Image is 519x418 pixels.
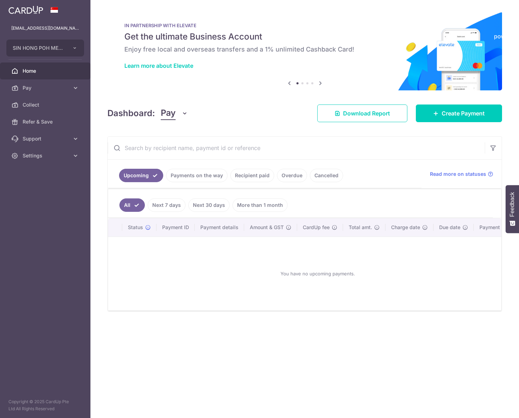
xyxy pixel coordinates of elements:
[107,107,155,120] h4: Dashboard:
[128,224,143,231] span: Status
[250,224,284,231] span: Amount & GST
[230,169,274,182] a: Recipient paid
[8,6,43,14] img: CardUp
[442,109,485,118] span: Create Payment
[232,198,288,212] a: More than 1 month
[166,169,228,182] a: Payments on the way
[188,198,230,212] a: Next 30 days
[119,198,145,212] a: All
[416,104,502,122] a: Create Payment
[509,192,515,217] span: Feedback
[107,11,502,90] img: Renovation banner
[23,84,69,91] span: Pay
[117,243,519,305] div: You have no upcoming payments.
[124,31,485,42] h5: Get the ultimate Business Account
[6,40,84,56] button: SIN HONG POH METAL TRADING
[161,107,188,120] button: Pay
[277,169,307,182] a: Overdue
[23,135,69,142] span: Support
[161,107,176,120] span: Pay
[23,152,69,159] span: Settings
[23,118,69,125] span: Refer & Save
[430,171,493,178] a: Read more on statuses
[124,23,485,28] p: IN PARTNERSHIP WITH ELEVATE
[23,67,69,74] span: Home
[157,218,195,237] th: Payment ID
[391,224,420,231] span: Charge date
[108,137,485,159] input: Search by recipient name, payment id or reference
[11,25,79,32] p: [EMAIL_ADDRESS][DOMAIN_NAME]
[317,104,407,122] a: Download Report
[195,218,244,237] th: Payment details
[23,101,69,108] span: Collect
[349,224,372,231] span: Total amt.
[124,62,193,69] a: Learn more about Elevate
[303,224,330,231] span: CardUp fee
[343,109,390,118] span: Download Report
[119,169,163,182] a: Upcoming
[473,397,512,414] iframe: Opens a widget where you can find more information
[506,185,519,233] button: Feedback - Show survey
[148,198,185,212] a: Next 7 days
[439,224,460,231] span: Due date
[430,171,486,178] span: Read more on statuses
[13,44,65,52] span: SIN HONG POH METAL TRADING
[310,169,343,182] a: Cancelled
[124,45,485,54] h6: Enjoy free local and overseas transfers and a 1% unlimited Cashback Card!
